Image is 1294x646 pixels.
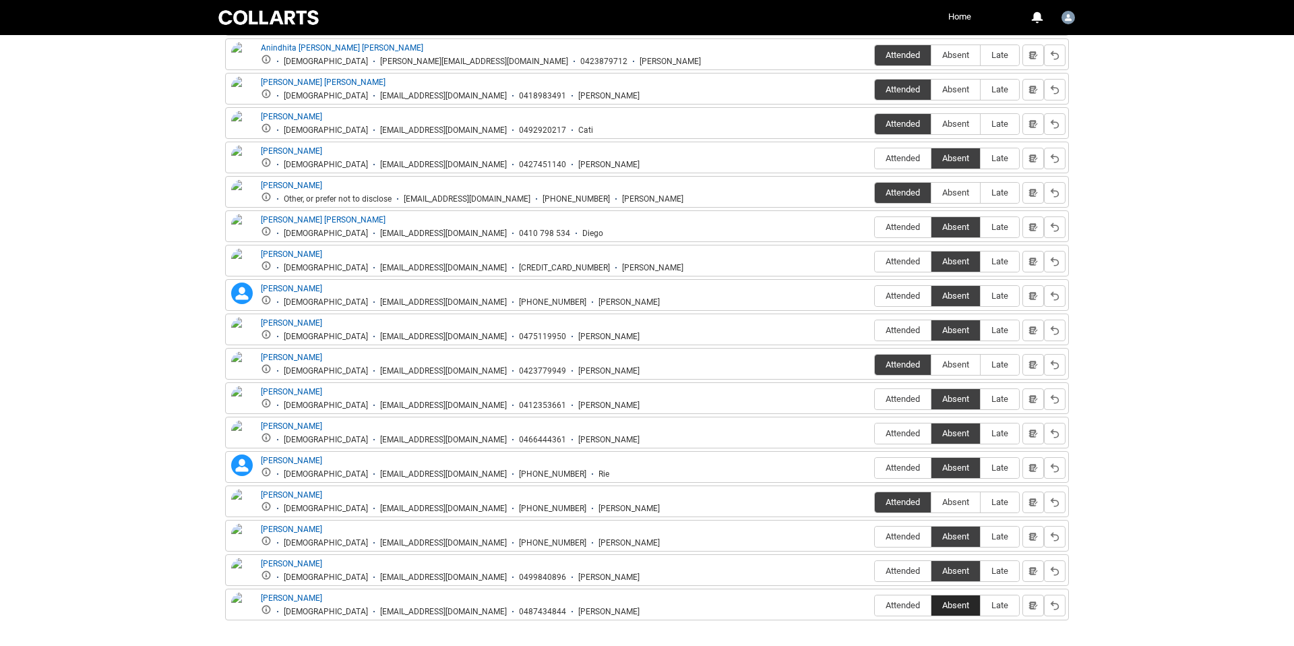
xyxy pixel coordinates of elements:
div: [PERSON_NAME] [578,332,640,342]
span: Attended [875,291,931,301]
div: [DEMOGRAPHIC_DATA] [284,538,368,548]
div: [DEMOGRAPHIC_DATA] [284,297,368,307]
button: Reset [1044,423,1066,444]
span: Attended [875,531,931,541]
span: Attended [875,566,931,576]
a: [PERSON_NAME] [261,387,322,397]
a: [PERSON_NAME] [261,593,322,603]
button: Notes [1022,79,1044,100]
img: Laura Boyle [231,317,253,347]
div: Diego [582,229,603,239]
lightning-icon: Jackson Nelis [231,283,253,304]
div: [EMAIL_ADDRESS][DOMAIN_NAME] [380,160,507,170]
button: Notes [1022,45,1044,66]
img: Diego Alejandro Nino Calderon [231,214,253,262]
div: [DEMOGRAPHIC_DATA] [284,366,368,376]
div: [DEMOGRAPHIC_DATA] [284,435,368,445]
span: Attended [875,84,931,94]
span: Late [981,187,1019,198]
span: Late [981,359,1019,370]
a: Anindhita [PERSON_NAME] [PERSON_NAME] [261,43,423,53]
span: Attended [875,325,931,335]
img: Cole Morgan [231,179,253,209]
button: User Profile Faculty.lwatson [1058,5,1078,27]
div: [EMAIL_ADDRESS][DOMAIN_NAME] [380,229,507,239]
div: [DEMOGRAPHIC_DATA] [284,572,368,583]
span: Late [981,222,1019,232]
span: Absent [931,119,980,129]
span: Late [981,153,1019,163]
button: Notes [1022,388,1044,410]
span: Late [981,428,1019,438]
img: Charles Milne [231,145,253,175]
img: Heidi Neale [231,248,253,278]
span: Absent [931,291,980,301]
div: 0487434844 [519,607,566,617]
div: [PERSON_NAME] [578,435,640,445]
img: Xavier Rivera Barquero [231,592,253,631]
div: [PERSON_NAME] [578,607,640,617]
span: Absent [931,325,980,335]
span: Late [981,600,1019,610]
button: Notes [1022,560,1044,582]
span: Late [981,394,1019,404]
div: [DEMOGRAPHIC_DATA] [284,332,368,342]
div: [DEMOGRAPHIC_DATA] [284,263,368,273]
div: [PERSON_NAME][EMAIL_ADDRESS][DOMAIN_NAME] [380,57,568,67]
div: [PHONE_NUMBER] [543,194,610,204]
button: Notes [1022,148,1044,169]
span: Absent [931,359,980,370]
span: Late [981,84,1019,94]
img: Lawrence Kao [231,351,253,381]
button: Reset [1044,457,1066,479]
div: [CREDIT_CARD_NUMBER] [519,263,610,273]
div: [PHONE_NUMBER] [519,297,586,307]
div: 0499840896 [519,572,566,583]
span: Late [981,325,1019,335]
img: Walter Dibben [231,558,253,587]
span: Absent [931,394,980,404]
div: [EMAIL_ADDRESS][DOMAIN_NAME] [380,366,507,376]
div: [DEMOGRAPHIC_DATA] [284,401,368,411]
div: 0410 798 534 [519,229,570,239]
div: [EMAIL_ADDRESS][DOMAIN_NAME] [380,469,507,479]
img: Sara Baraket [231,489,253,519]
div: [EMAIL_ADDRESS][DOMAIN_NAME] [380,297,507,307]
button: Notes [1022,423,1044,444]
a: [PERSON_NAME] [261,181,322,190]
div: [EMAIL_ADDRESS][DOMAIN_NAME] [380,572,507,583]
a: [PERSON_NAME] [261,490,322,500]
a: [PERSON_NAME] [261,421,322,431]
lightning-icon: Rhiannon Roderick [231,454,253,476]
span: Late [981,50,1019,60]
div: 0423779949 [519,366,566,376]
div: [PHONE_NUMBER] [519,469,586,479]
a: [PERSON_NAME] [261,318,322,328]
span: Absent [931,600,980,610]
div: [PERSON_NAME] [640,57,701,67]
span: Attended [875,222,931,232]
span: Attended [875,187,931,198]
span: Attended [875,119,931,129]
a: [PERSON_NAME] [261,456,322,465]
button: Notes [1022,492,1044,513]
div: Other, or prefer not to disclose [284,194,392,204]
span: Late [981,531,1019,541]
button: Reset [1044,595,1066,616]
div: [PERSON_NAME] [578,91,640,101]
a: [PERSON_NAME] [261,284,322,293]
div: [PERSON_NAME] [578,572,640,583]
div: [EMAIL_ADDRESS][DOMAIN_NAME] [380,332,507,342]
div: Rie [598,469,609,479]
div: [PHONE_NUMBER] [519,504,586,514]
button: Notes [1022,285,1044,307]
span: Absent [931,566,980,576]
div: [DEMOGRAPHIC_DATA] [284,469,368,479]
div: 0475119950 [519,332,566,342]
img: Nate Caruso [231,386,253,415]
button: Notes [1022,595,1044,616]
button: Reset [1044,79,1066,100]
a: [PERSON_NAME] [261,559,322,568]
img: Faculty.lwatson [1061,11,1075,24]
div: [PERSON_NAME] [622,194,683,204]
